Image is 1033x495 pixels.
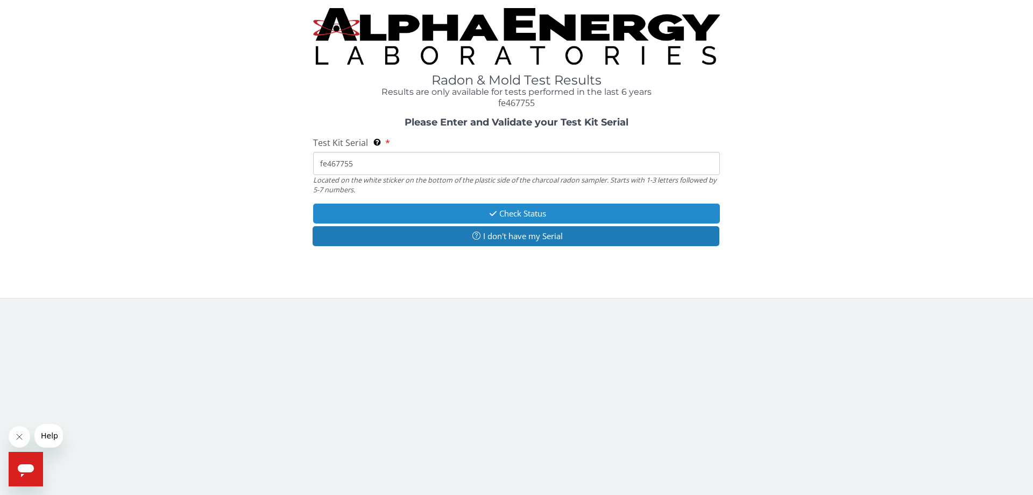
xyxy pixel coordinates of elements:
iframe: Close message [9,426,30,448]
div: Located on the white sticker on the bottom of the plastic side of the charcoal radon sampler. Sta... [313,175,720,195]
img: TightCrop.jpg [313,8,720,65]
iframe: Button to launch messaging window [9,452,43,486]
strong: Please Enter and Validate your Test Kit Serial [405,116,628,128]
button: Check Status [313,204,720,224]
iframe: Message from company [34,424,63,448]
span: fe467755 [498,97,535,109]
span: Test Kit Serial [313,137,368,149]
button: I don't have my Serial [313,226,719,246]
h1: Radon & Mold Test Results [313,73,720,87]
h4: Results are only available for tests performed in the last 6 years [313,87,720,97]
